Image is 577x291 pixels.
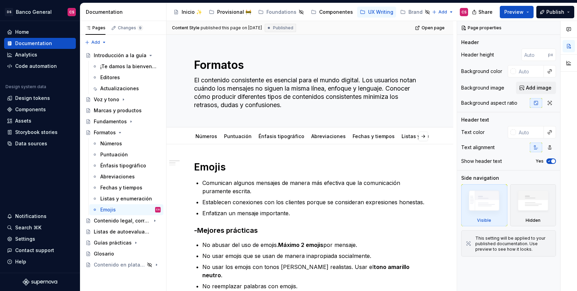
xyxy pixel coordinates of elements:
div: Fechas y tiempos [100,184,142,191]
span: Open page [422,25,445,31]
div: Show header text [461,158,502,165]
div: Introducción a la guía [94,52,146,59]
div: DS [5,8,13,16]
a: Contenido en plataformas ⚠ [83,259,163,270]
p: px [548,52,553,58]
a: Brand [397,7,433,18]
button: Contact support [4,245,76,256]
a: Fechas y tiempos [353,133,395,139]
button: Notifications [4,211,76,222]
p: Comunican algunos mensajes de manera más efectiva que la comunicación puramente escrita. [202,179,426,195]
strong: Máximo 2 emojis [278,241,323,248]
div: Header height [461,51,494,58]
a: Editores [89,72,163,83]
p: Enfatizan un mensaje importante. [202,209,426,217]
p: No reemplazar palabras con emojis. [202,282,426,290]
div: Números [100,140,122,147]
div: Pages [85,25,105,31]
div: Provisional 🚧 [217,9,251,15]
div: Voz y tono [94,96,119,103]
a: Voz y tono [83,94,163,105]
div: Changes [118,25,143,31]
div: Background color [461,68,502,75]
a: Componentes [308,7,356,18]
div: Glosario [94,250,114,257]
a: Abreviaciones [311,133,346,139]
button: Preview [500,6,534,18]
div: Page tree [83,50,163,270]
a: Fechas y tiempos [89,182,163,193]
a: Assets [4,115,76,126]
button: DSBanco GeneralCS [1,4,79,19]
div: Listas y enumeración [399,129,456,143]
div: Header text [461,116,489,123]
span: Preview [504,9,524,15]
a: Code automation [4,61,76,72]
input: Auto [516,126,544,138]
a: Provisional 🚧 [206,7,254,18]
p: No abusar del uso de emojis. por mensaje. [202,241,426,249]
a: UX Writing [357,7,396,18]
div: Documentation [15,40,52,47]
div: Data sources [15,140,47,147]
input: Auto [516,65,544,77]
div: Design tokens [15,95,50,102]
span: 9 [138,25,143,31]
div: Foundations [266,9,296,15]
div: Visible [461,184,507,226]
a: Components [4,104,76,115]
div: Listas de autoevaluación [94,228,151,235]
div: Contenido legal, correos, manuales y otros [94,217,151,224]
div: Documentation [86,9,163,15]
div: Header [461,39,479,46]
div: Components [15,106,46,113]
textarea: El contenido consistente es esencial para el mundo digital. Los usuarios notan cuándo los mensaje... [193,75,424,111]
span: Share [478,9,493,15]
div: Storybook stories [15,129,58,136]
a: Listas y enumeración [402,133,453,139]
div: This setting will be applied to your published documentation. Use preview to see how it looks. [475,236,551,252]
div: Abreviaciones [308,129,348,143]
a: Open page [413,23,448,33]
div: UX Writing [368,9,393,15]
button: Add [430,7,456,17]
div: Assets [15,117,31,124]
div: Énfasis tipográfico [256,129,307,143]
a: Contenido legal, correos, manuales y otros [83,215,163,226]
div: Brand [408,9,423,15]
a: Listas y enumeración [89,193,163,204]
a: Design tokens [4,93,76,104]
span: Add [438,9,447,15]
div: Page tree [171,5,428,19]
h3: -Mejores prácticas [194,226,426,235]
div: Listas y enumeración [100,195,152,202]
a: Documentation [4,38,76,49]
div: Inicio ✨ [182,9,202,15]
div: Design system data [6,84,46,90]
a: Puntuación [224,133,252,139]
div: Actualizaciones [100,85,139,92]
div: Hidden [510,184,556,226]
button: Add [83,38,109,47]
div: Text alignment [461,144,495,151]
div: Componentes [319,9,353,15]
a: Guías prácticas [83,237,163,248]
a: ¡Te damos la bienvenida! 🚀 [89,61,163,72]
button: Add image [516,82,556,94]
a: Analytics [4,49,76,60]
div: Background image [461,84,504,91]
button: Search ⌘K [4,222,76,233]
div: ¡Te damos la bienvenida! 🚀 [100,63,157,70]
span: Content Style [172,25,200,31]
div: Side navigation [461,175,499,181]
div: Números [193,129,220,143]
a: EmojisCS [89,204,163,215]
span: Add [91,40,100,45]
div: Banco General [16,9,52,15]
div: CS [69,9,74,15]
button: Publish [536,6,574,18]
div: Formatos [94,129,116,136]
a: Abreviaciones [89,171,163,182]
div: Puntuación [100,151,128,158]
div: Puntuación [221,129,254,143]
